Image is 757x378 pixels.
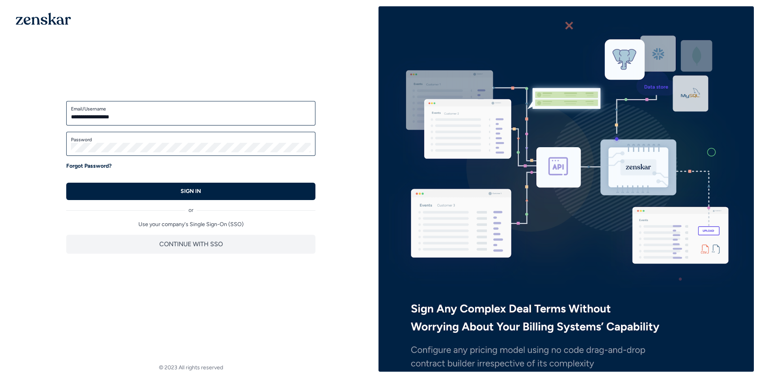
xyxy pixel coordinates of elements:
p: SIGN IN [181,187,201,195]
label: Password [71,137,311,143]
div: or [66,200,315,214]
button: SIGN IN [66,183,315,200]
label: Email/Username [71,106,311,112]
p: Use your company's Single Sign-On (SSO) [66,221,315,228]
a: Forgot Password? [66,162,112,170]
button: CONTINUE WITH SSO [66,235,315,254]
img: 1OGAJ2xQqyY4LXKgY66KYq0eOWRCkrZdAb3gUhuVAqdWPZE9SRJmCz+oDMSn4zDLXe31Ii730ItAGKgCKgCCgCikA4Av8PJUP... [16,13,71,25]
footer: © 2023 All rights reserved [3,364,378,372]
